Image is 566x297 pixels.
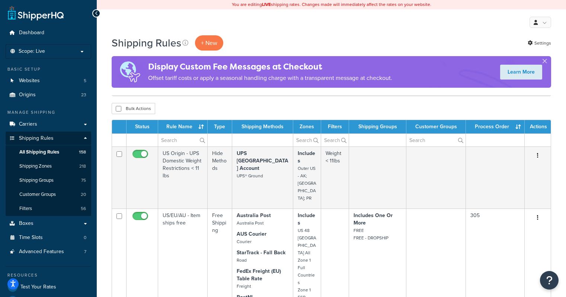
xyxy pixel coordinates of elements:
[321,134,349,146] input: Search
[321,146,349,209] td: Weight < 11lbs
[6,132,91,216] li: Shipping Rules
[6,202,91,216] a: Filters 56
[81,177,86,184] span: 75
[195,35,223,51] p: + New
[112,36,181,50] h1: Shipping Rules
[6,231,91,245] a: Time Slots 0
[540,271,559,290] button: Open Resource Center
[208,146,232,209] td: Hide Methods
[19,135,54,142] span: Shipping Rules
[19,48,45,55] span: Scope: Live
[6,159,91,173] a: Shipping Zones 218
[237,149,288,172] strong: UPS [GEOGRAPHIC_DATA] Account
[19,191,56,198] span: Customer Groups
[406,134,466,146] input: Search
[232,120,293,133] th: Shipping Methods
[19,177,54,184] span: Shipping Groups
[19,78,40,84] span: Websites
[6,174,91,187] li: Shipping Groups
[406,120,466,133] th: Customer Groups
[19,149,59,155] span: All Shipping Rules
[6,272,91,278] div: Resources
[81,92,86,98] span: 23
[19,249,64,255] span: Advanced Features
[6,159,91,173] li: Shipping Zones
[20,284,56,290] span: Test Your Rates
[158,134,207,146] input: Search
[262,1,271,8] b: LIVE
[84,78,86,84] span: 5
[81,191,86,198] span: 20
[6,74,91,88] li: Websites
[6,66,91,72] div: Basic Setup
[19,206,32,212] span: Filters
[6,132,91,145] a: Shipping Rules
[6,145,91,159] a: All Shipping Rules 158
[8,6,64,20] a: ShipperHQ Home
[81,206,86,212] span: 56
[298,165,316,201] small: Outer US - AK; [GEOGRAPHIC_DATA]; PR
[112,103,155,114] button: Bulk Actions
[6,188,91,201] li: Customer Groups
[237,212,271,219] strong: Australia Post
[293,120,321,133] th: Zones
[79,163,86,170] span: 218
[6,188,91,201] a: Customer Groups 20
[19,235,43,241] span: Time Slots
[6,217,91,230] a: Boxes
[293,134,321,146] input: Search
[6,245,91,259] li: Advanced Features
[237,172,263,179] small: UPS® Ground
[6,88,91,102] a: Origins 23
[84,249,86,255] span: 7
[237,238,252,245] small: Courier
[6,74,91,88] a: Websites 5
[500,65,542,80] a: Learn More
[19,30,44,36] span: Dashboard
[354,227,388,241] small: FREE FREE - DROPSHIP
[6,202,91,216] li: Filters
[158,120,208,133] th: Rule Name : activate to sort column ascending
[528,38,551,48] a: Settings
[237,220,263,226] small: Australia Post
[19,163,52,170] span: Shipping Zones
[6,245,91,259] a: Advanced Features 7
[298,149,315,165] strong: Includes
[6,145,91,159] li: All Shipping Rules
[6,174,91,187] a: Shipping Groups 75
[466,120,525,133] th: Process Order : activate to sort column ascending
[6,88,91,102] li: Origins
[148,61,392,73] h4: Display Custom Fee Messages at Checkout
[237,230,266,238] strong: AUS Courier
[158,146,208,209] td: US Origin - UPS Domestic Weight Restrictions < 11 lbs
[237,283,251,290] small: Freight
[19,92,36,98] span: Origins
[6,280,91,294] a: Test Your Rates
[6,26,91,40] a: Dashboard
[349,120,406,133] th: Shipping Groups
[79,149,86,155] span: 158
[6,231,91,245] li: Time Slots
[298,212,315,227] strong: Includes
[127,120,158,133] th: Status
[525,120,551,133] th: Actions
[6,117,91,131] a: Carriers
[112,56,148,88] img: duties-banner-06bc72dcb5fe05cb3f9472aba00be2ae8eb53ab6f0d8bb03d382ba314ac3c341.png
[19,220,33,227] span: Boxes
[237,267,281,283] strong: FedEx Freight (EU) Table Rate
[208,120,232,133] th: Type
[6,109,91,116] div: Manage Shipping
[321,120,349,133] th: Filters
[84,235,86,241] span: 0
[354,212,393,227] strong: Includes One Or More
[148,73,392,83] p: Offset tariff costs or apply a seasonal handling charge with a transparent message at checkout.
[19,121,37,127] span: Carriers
[237,249,285,256] strong: StarTrack - Fall Back
[237,257,247,264] small: Road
